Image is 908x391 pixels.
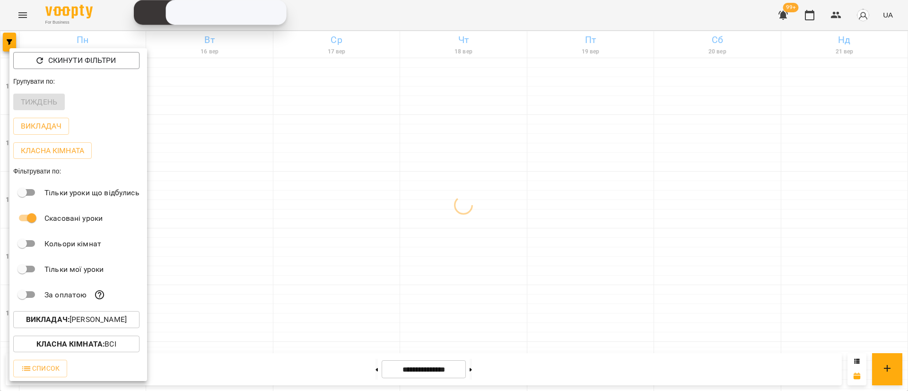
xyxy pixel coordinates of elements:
button: Список [13,360,67,377]
p: Тільки уроки що відбулись [44,187,140,199]
p: Скасовані уроки [44,213,103,224]
p: Класна кімната [21,145,84,156]
p: Кольори кімнат [44,238,101,250]
div: Групувати по: [9,73,147,90]
b: Викладач : [26,315,70,324]
p: Тільки мої уроки [44,264,104,275]
button: Викладач [13,118,69,135]
button: Класна кімната [13,142,92,159]
button: Скинути фільтри [13,52,140,69]
p: Скинути фільтри [48,55,116,66]
span: Список [21,363,60,374]
button: Класна кімната:Всі [13,336,140,353]
p: Всі [36,339,116,350]
p: [PERSON_NAME] [26,314,127,325]
p: Викладач [21,121,61,132]
p: За оплатою [44,289,87,301]
button: Викладач:[PERSON_NAME] [13,311,140,328]
b: Класна кімната : [36,339,105,348]
div: Фільтрувати по: [9,163,147,180]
